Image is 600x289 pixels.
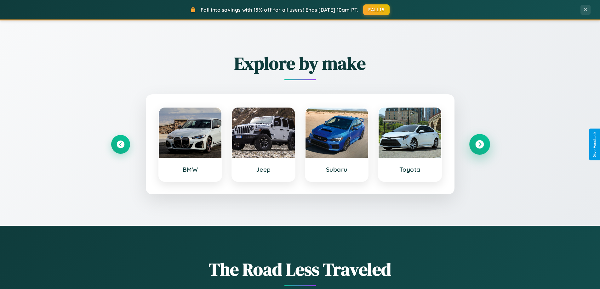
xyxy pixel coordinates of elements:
[165,166,215,173] h3: BMW
[312,166,362,173] h3: Subaru
[238,166,289,173] h3: Jeep
[363,4,390,15] button: FALL15
[592,132,597,157] div: Give Feedback
[111,257,489,281] h1: The Road Less Traveled
[385,166,435,173] h3: Toyota
[111,51,489,75] h2: Explore by make
[201,7,358,13] span: Fall into savings with 15% off for all users! Ends [DATE] 10am PT.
